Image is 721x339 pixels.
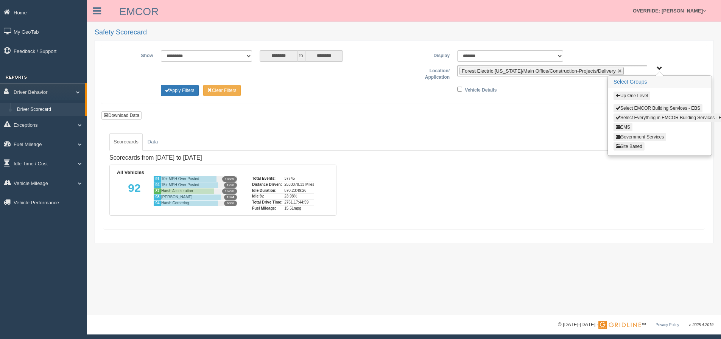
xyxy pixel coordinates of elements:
button: Site Based [614,142,645,151]
button: Download Data [101,111,142,120]
label: Display [404,50,453,59]
div: Total Drive Time: [252,199,282,205]
div: 23.98% [284,193,314,199]
div: 37745 [284,176,314,182]
span: 1228 [224,182,237,188]
button: Up One Level [614,92,650,100]
h3: Select Groups [608,76,711,88]
button: Select EMCOR Building Services - EBS [614,104,702,112]
a: Privacy Policy [656,323,679,327]
div: 15.51mpg [284,205,314,211]
div: 870.23:49:26 [284,188,314,194]
span: to [297,50,305,62]
div: 94 [153,182,161,188]
button: Change Filter Options [203,85,241,96]
span: 1594 [224,194,237,200]
div: 87 [153,188,161,194]
label: Location/ Application [404,65,454,81]
button: Government Services [614,133,666,141]
div: 92 [115,176,153,211]
div: 94 [153,200,161,206]
div: 98 [153,194,161,200]
b: All Vehicles [117,169,144,175]
span: 13689 [222,176,237,182]
span: Forest Electric [US_STATE]/Main Office/Construction-Projects/Delivery [462,68,616,74]
img: Gridline [598,321,641,329]
a: EMCOR [119,6,159,17]
div: 2533078.33 Miles [284,182,314,188]
div: 91 [153,176,161,182]
a: Driver Scorecard [14,103,85,117]
a: Scorecards [109,133,143,151]
h2: Safety Scorecard [95,29,713,36]
a: Data [143,133,162,151]
div: Idle Duration: [252,188,282,194]
h4: Scorecards from [DATE] to [DATE] [109,154,336,161]
span: v. 2025.4.2019 [689,323,713,327]
div: Fuel Mileage: [252,205,282,211]
div: Total Events: [252,176,282,182]
div: Idle %: [252,193,282,199]
span: 15228 [222,188,237,194]
button: Change Filter Options [161,85,199,96]
label: Vehicle Details [465,85,497,94]
label: Show [107,50,157,59]
button: EMS [614,123,632,131]
div: Distance Driven: [252,182,282,188]
div: 2761.17:44:59 [284,199,314,205]
span: 6006 [224,201,237,206]
div: © [DATE]-[DATE] - ™ [558,321,713,329]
